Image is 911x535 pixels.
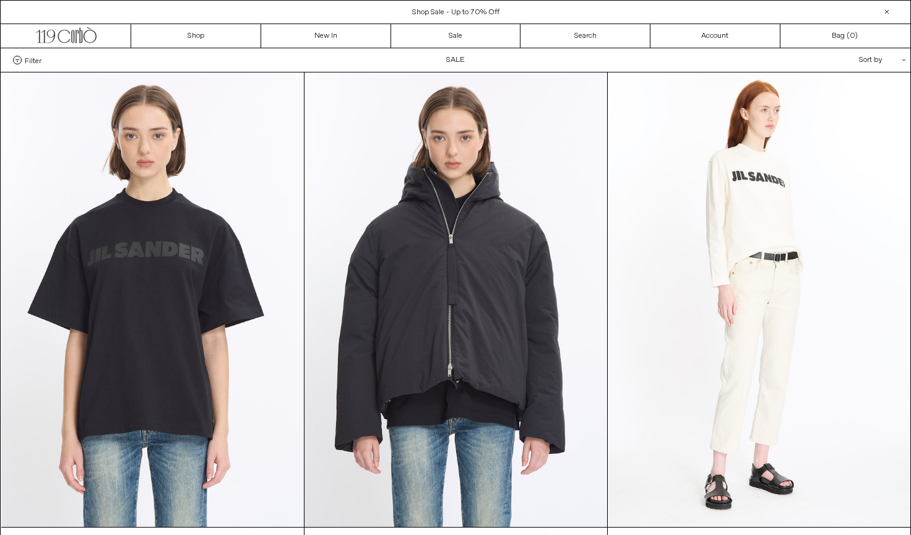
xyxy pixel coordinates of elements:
[787,48,898,72] div: Sort by
[608,72,910,527] img: Jil Sander LS Logo T-Shirt
[1,72,304,527] img: Jil Sander JS Logo Shirt
[304,72,607,527] img: Jil Sander Down Jacket
[850,31,855,41] span: 0
[131,24,261,48] a: Shop
[412,7,499,17] a: Shop Sale - Up to 70% Off
[780,24,910,48] a: Bag ()
[650,24,780,48] a: Account
[391,24,521,48] a: Sale
[25,56,41,64] span: Filter
[261,24,391,48] a: New In
[850,30,858,41] span: )
[520,24,650,48] a: Search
